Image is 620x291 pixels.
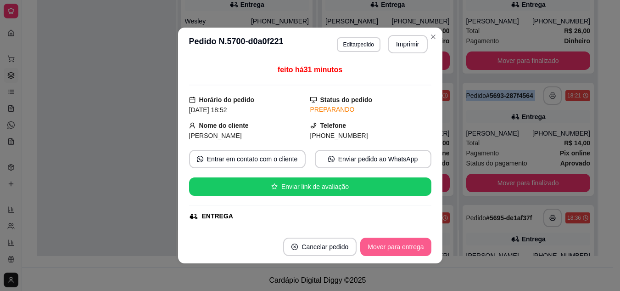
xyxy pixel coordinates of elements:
[189,35,284,53] h3: Pedido N. 5700-d0a0f221
[388,35,428,53] button: Imprimir
[337,37,380,52] button: Editarpedido
[328,156,335,162] span: whats-app
[310,132,368,139] span: [PHONE_NUMBER]
[197,156,203,162] span: whats-app
[189,122,195,129] span: user
[426,29,441,44] button: Close
[278,66,342,74] span: feito há 31 minutos
[189,106,227,114] span: [DATE] 18:52
[202,211,233,221] div: ENTREGA
[199,96,255,103] strong: Horário do pedido
[310,122,317,129] span: phone
[283,238,357,256] button: close-circleCancelar pedido
[310,105,431,114] div: PREPARANDO
[320,122,346,129] strong: Telefone
[189,132,242,139] span: [PERSON_NAME]
[320,96,373,103] strong: Status do pedido
[199,122,249,129] strong: Nome do cliente
[315,150,431,168] button: whats-appEnviar pedido ao WhatsApp
[271,183,278,190] span: star
[291,244,298,250] span: close-circle
[189,97,195,103] span: calendar
[360,238,431,256] button: Mover para entrega
[310,97,317,103] span: desktop
[189,150,306,168] button: whats-appEntrar em contato com o cliente
[189,177,431,196] button: starEnviar link de avaliação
